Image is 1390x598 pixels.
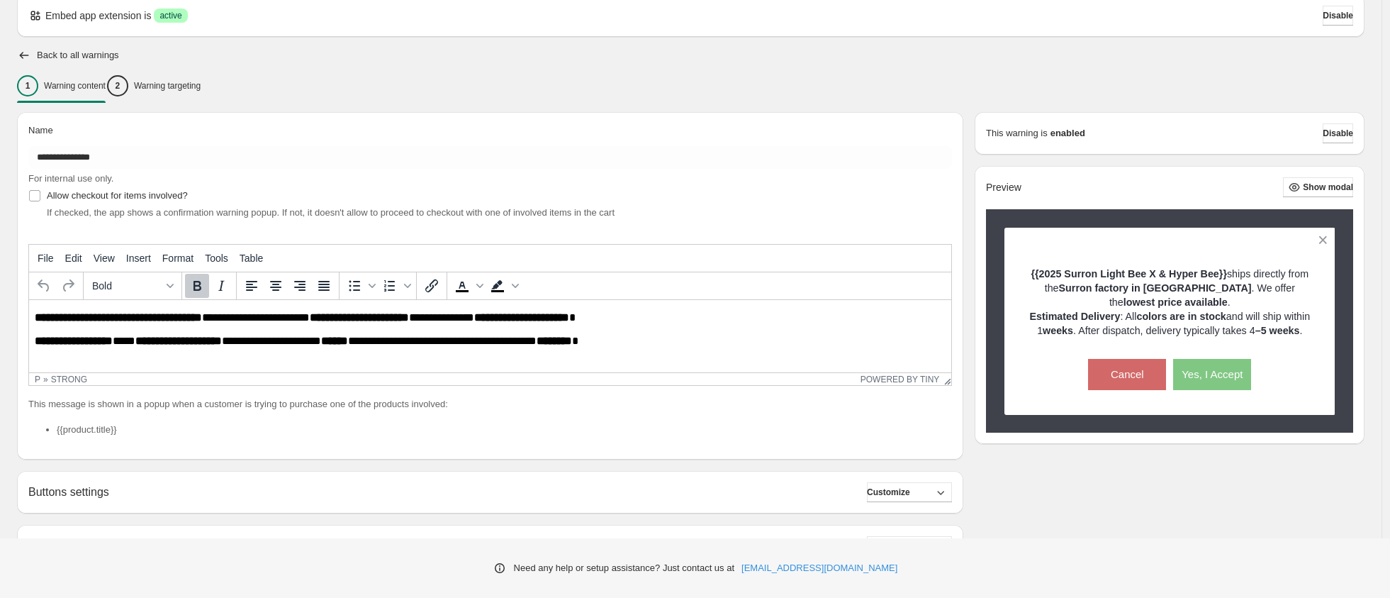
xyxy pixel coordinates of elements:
button: Cancel [1088,359,1166,390]
strong: weeks [1043,325,1073,336]
strong: lowest price available [1123,297,1228,308]
span: View [94,253,115,264]
div: Text color [450,274,486,298]
span: For internal use only. [28,173,113,184]
span: Edit [65,253,82,264]
button: Insert/edit link [420,274,444,298]
li: {{product.title}} [57,423,952,437]
strong: enabled [1050,126,1085,140]
button: Align right [288,274,312,298]
span: Disable [1323,128,1353,139]
span: Disable [1323,10,1353,21]
button: 1Warning content [17,71,106,101]
p: This message is shown in a popup when a customer is trying to purchase one of the products involved: [28,397,952,411]
strong: colors are in stock [1136,311,1226,322]
span: Customize [867,487,910,498]
button: Show modal [1283,177,1353,197]
span: . [1228,297,1231,308]
button: Undo [32,274,56,298]
span: active [159,10,181,21]
span: File [38,253,54,264]
button: Customize [867,536,952,556]
span: Show modal [1303,182,1353,193]
strong: Estimated Delivery [1029,311,1120,322]
button: Align left [240,274,264,298]
span: If checked, the app shows a confirmation warning popup. If not, it doesn't allow to proceed to ch... [47,207,615,218]
button: Bold [185,274,209,298]
strong: Surron factory in [GEOGRAPHIC_DATA] [1059,282,1252,294]
p: Embed app extension is [45,9,151,23]
strong: –5 weeks [1255,325,1300,336]
p: : All and will ship within 1 . After dispatch, delivery typically takes 4 . [1029,309,1311,338]
iframe: Rich Text Area [29,300,951,372]
div: Bullet list [342,274,378,298]
button: 2Warning targeting [107,71,201,101]
span: Format [162,253,194,264]
h2: Back to all warnings [37,50,119,61]
button: Customize [867,482,952,502]
button: Align center [264,274,288,298]
a: Powered by Tiny [861,375,940,384]
h2: Preview [986,182,1021,194]
button: Yes, I Accept [1173,359,1251,390]
span: Insert [126,253,151,264]
strong: {{2025 Surron Light Bee X & Hyper Bee}} [1031,268,1227,279]
div: Background color [486,274,521,298]
div: strong [51,375,87,384]
button: Redo [56,274,80,298]
span: Bold [92,280,162,292]
div: Numbered list [378,274,413,298]
span: Allow checkout for items involved? [47,190,188,201]
button: Italic [209,274,233,298]
div: 2 [107,75,128,96]
button: Formats [86,274,179,298]
span: Table [240,253,263,264]
a: [EMAIL_ADDRESS][DOMAIN_NAME] [741,561,897,575]
button: Justify [312,274,336,298]
button: Disable [1323,123,1353,143]
div: Resize [939,373,951,385]
button: Disable [1323,6,1353,26]
div: p [35,375,40,384]
span: Name [28,125,53,135]
p: Warning content [44,80,106,92]
p: Warning targeting [134,80,201,92]
p: This warning is [986,126,1048,140]
h2: Buttons settings [28,485,109,499]
span: Tools [205,253,228,264]
div: 1 [17,75,38,96]
div: » [43,375,48,384]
